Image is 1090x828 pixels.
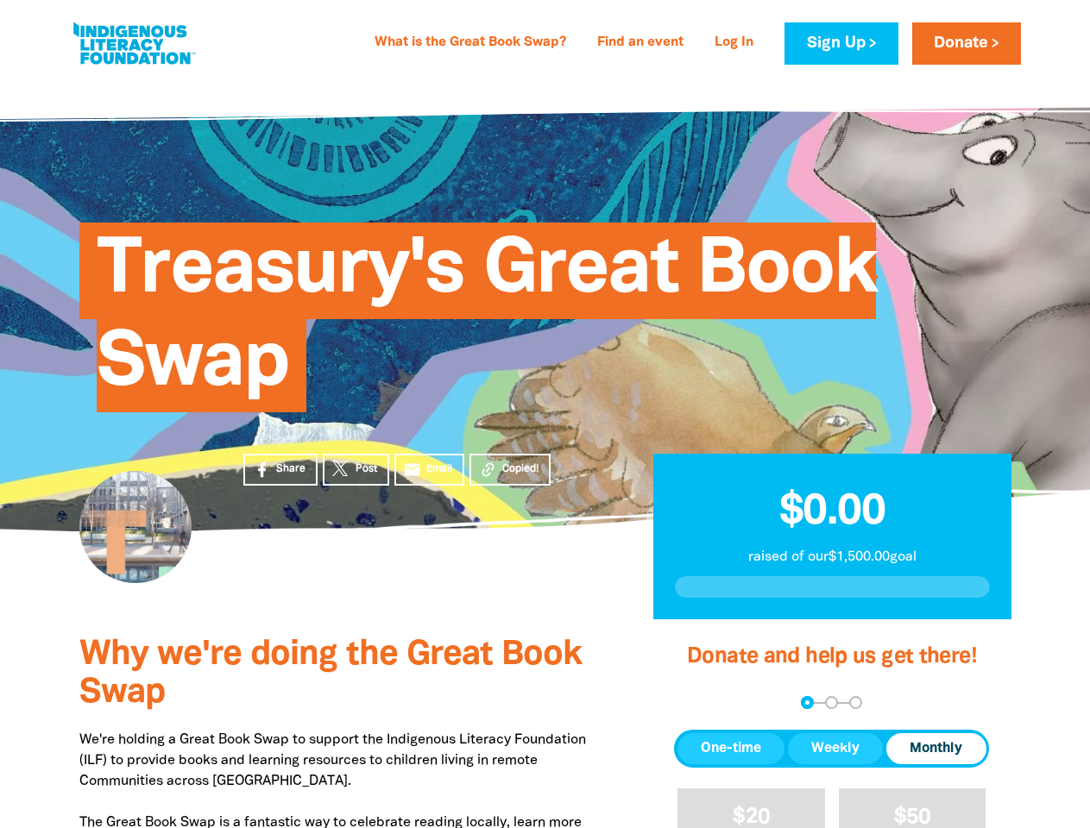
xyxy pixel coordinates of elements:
i: email [403,461,421,479]
span: Why we're doing the Great Book Swap [79,639,582,709]
a: Share [243,454,318,486]
button: One-time [677,733,784,764]
button: Monthly [886,733,986,764]
a: What is the Great Book Swap? [364,29,577,57]
span: Email [426,461,452,477]
span: Share [276,461,306,477]
button: Navigate to step 3 of 3 to enter your payment details [849,696,862,709]
span: Donate and help us get there! [687,647,977,667]
span: Treasury's Great Book Swap [97,235,877,412]
button: Copied! [469,454,551,486]
a: emailEmail [394,454,465,486]
button: Navigate to step 1 of 3 to enter your donation amount [801,696,814,709]
span: $20 [733,807,770,827]
span: Post [356,461,377,477]
span: Weekly [811,738,860,759]
p: raised of our $1,500.00 goal [675,547,990,568]
span: $50 [894,807,931,827]
button: Weekly [788,733,883,764]
div: Donation frequency [674,730,989,768]
span: Copied! [502,461,539,477]
a: Find an event [587,29,694,57]
span: $0.00 [779,492,885,532]
a: Sign Up [784,22,898,65]
a: Donate [912,22,1021,65]
span: One-time [701,738,761,759]
a: Post [323,454,389,486]
a: Log In [704,29,764,57]
button: Navigate to step 2 of 3 to enter your details [825,696,838,709]
span: Monthly [910,738,962,759]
